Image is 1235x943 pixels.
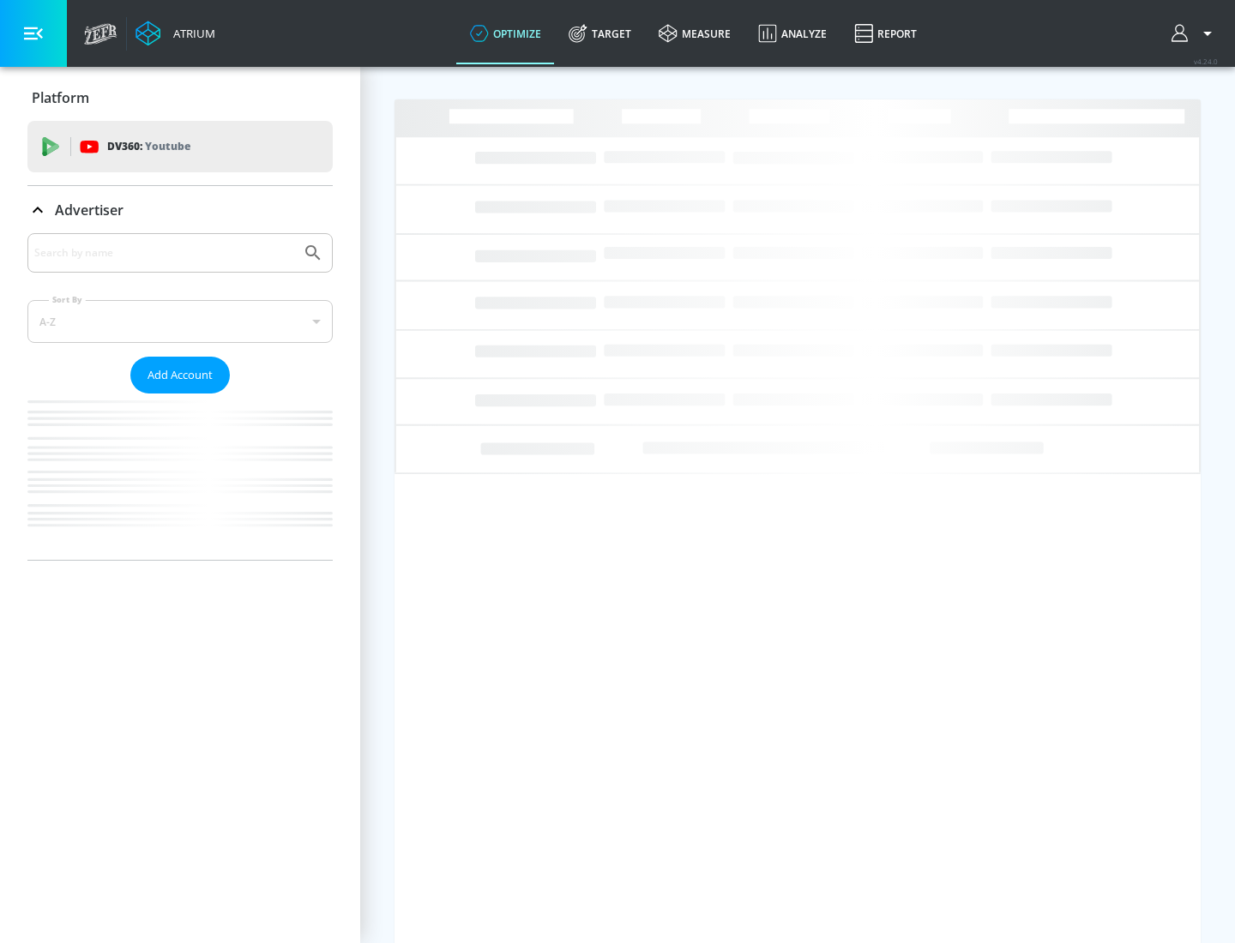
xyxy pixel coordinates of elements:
div: Atrium [166,26,215,41]
div: DV360: Youtube [27,121,333,172]
a: Atrium [136,21,215,46]
p: DV360: [107,137,190,156]
label: Sort By [49,294,86,305]
nav: list of Advertiser [27,393,333,560]
div: Advertiser [27,233,333,560]
span: v 4.24.0 [1194,57,1218,66]
a: Target [555,3,645,64]
a: optimize [456,3,555,64]
p: Youtube [145,137,190,155]
a: Report [840,3,931,64]
button: Add Account [130,357,230,393]
div: Platform [27,74,333,122]
input: Search by name [34,242,294,264]
div: Advertiser [27,186,333,234]
span: Add Account [148,365,213,385]
p: Platform [32,88,89,107]
p: Advertiser [55,201,123,219]
a: measure [645,3,744,64]
div: A-Z [27,300,333,343]
a: Analyze [744,3,840,64]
